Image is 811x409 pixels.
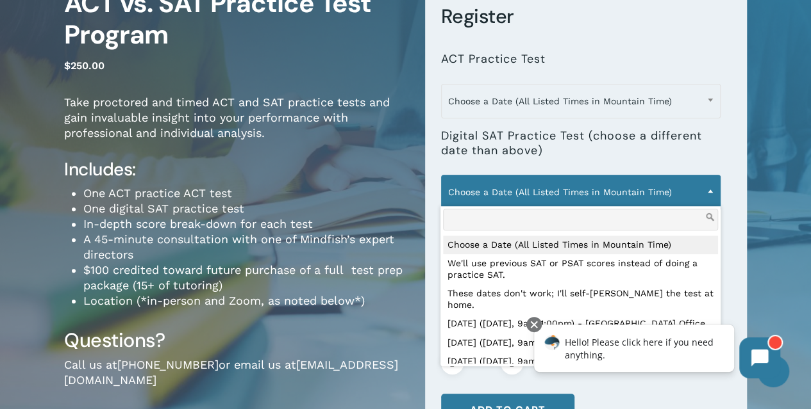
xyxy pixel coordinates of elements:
[441,52,546,67] label: ACT Practice Test
[64,328,406,353] h3: Questions?
[442,88,720,115] span: Choose a Date (All Listed Times in Mountain Time)
[83,216,406,232] li: In-depth score break-down for each test
[443,333,717,353] li: [DATE] ([DATE], 9am-1:00pm) - DTC Office
[441,4,731,29] h3: Register
[117,358,219,371] a: [PHONE_NUMBER]
[441,84,721,118] span: Choose a Date (All Listed Times in Mountain Time)
[64,158,406,181] h4: Includes:
[83,293,406,309] li: Location (*in-person and Zoom, as noted below*)
[64,357,406,405] p: Call us at or email us at
[442,179,720,205] span: Choose a Date (All Listed Times in Mountain Time)
[443,314,717,333] li: [DATE] ([DATE], 9am-1:00pm) - [GEOGRAPHIC_DATA] Office
[64,60,105,72] bdi: 250.00
[83,186,406,201] li: One ACT practice ACT test
[64,95,406,158] p: Take proctored and timed ACT and SAT practice tests and gain invaluable insight into your perform...
[83,201,406,216] li: One digital SAT practice test
[441,175,721,209] span: Choose a Date (All Listed Times in Mountain Time)
[83,262,406,293] li: $100 credited toward future purchase of a full test prep package (15+ of tutoring)
[443,254,717,284] li: We'll use previous SAT or PSAT scores instead of doing a practice SAT.
[521,314,793,391] iframe: Chatbot
[83,232,406,262] li: A 45-minute consultation with one of Mindfish’s expert directors
[441,129,721,159] label: Digital SAT Practice Test (choose a different date than above)
[443,284,717,314] li: These dates don't work; I'll self-[PERSON_NAME] the test at home.
[64,60,71,72] span: $
[443,352,717,371] li: [DATE] ([DATE], 9am-1:00pm) - [GEOGRAPHIC_DATA] Office
[443,236,717,255] li: Choose a Date (All Listed Times in Mountain Time)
